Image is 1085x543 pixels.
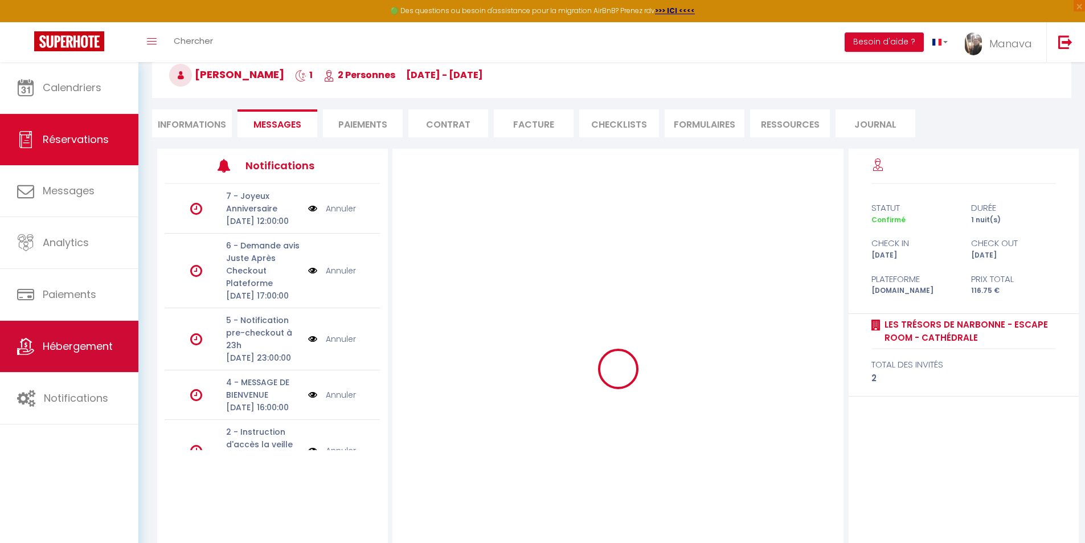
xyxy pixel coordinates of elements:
span: Chercher [174,35,213,47]
img: NO IMAGE [308,389,317,401]
span: Notifications [44,391,108,405]
div: [DOMAIN_NAME] [864,285,964,296]
div: 116.75 € [964,285,1063,296]
p: 4 - MESSAGE DE BIENVENUE [226,376,301,401]
a: Annuler [326,389,356,401]
span: [PERSON_NAME] [169,67,284,81]
span: Confirmé [871,215,906,224]
span: 1 [295,68,313,81]
a: Annuler [326,264,356,277]
img: NO IMAGE [308,202,317,215]
a: Les Trésors de Narbonne - Escape Room - Cathédrale [881,318,1056,345]
p: [DATE] 16:00:00 [226,401,301,414]
div: durée [964,201,1063,215]
span: Analytics [43,235,89,250]
div: statut [864,201,964,215]
a: Annuler [326,202,356,215]
div: Prix total [964,272,1063,286]
span: Réservations [43,132,109,146]
li: Informations [152,109,232,137]
div: Plateforme [864,272,964,286]
img: logout [1058,35,1072,49]
span: Manava [989,36,1032,51]
div: check in [864,236,964,250]
p: 7 - Joyeux Anniversaire [226,190,301,215]
img: Super Booking [34,31,104,51]
span: [DATE] - [DATE] [406,68,483,81]
p: 2 - Instruction d'accès la veille du Checkin [226,426,301,463]
p: [DATE] 12:00:00 [226,215,301,227]
div: 2 [871,371,1056,385]
li: Journal [836,109,915,137]
span: Messages [253,118,301,131]
a: Annuler [326,444,356,457]
li: CHECKLISTS [579,109,659,137]
div: [DATE] [864,250,964,261]
img: NO IMAGE [308,333,317,345]
span: 2 Personnes [324,68,395,81]
p: 6 - Demande avis Juste Après Checkout Plateforme [226,239,301,289]
li: Contrat [408,109,488,137]
p: 5 - Notification pre-checkout à 23h [226,314,301,352]
span: Paiements [43,287,96,301]
div: 1 nuit(s) [964,215,1063,226]
span: Messages [43,183,95,198]
li: Ressources [750,109,830,137]
img: ... [965,32,982,55]
span: Calendriers [43,80,101,95]
a: ... Manava [956,22,1046,62]
p: [DATE] 23:00:00 [226,352,301,364]
a: Chercher [165,22,222,62]
div: check out [964,236,1063,250]
li: FORMULAIRES [665,109,744,137]
div: total des invités [871,358,1056,371]
h3: Notifications [245,153,335,178]
img: NO IMAGE [308,264,317,277]
a: >>> ICI <<<< [655,6,695,15]
button: Besoin d'aide ? [845,32,924,52]
span: Hébergement [43,339,113,353]
a: Annuler [326,333,356,345]
li: Paiements [323,109,403,137]
li: Facture [494,109,574,137]
p: [DATE] 17:00:00 [226,289,301,302]
img: NO IMAGE [308,444,317,457]
div: [DATE] [964,250,1063,261]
